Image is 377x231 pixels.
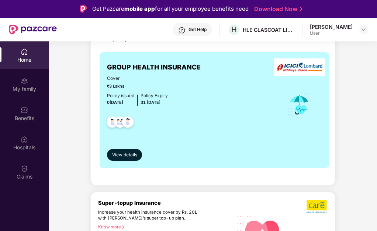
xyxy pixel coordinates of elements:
div: Get Pazcare for all your employee benefits need [92,4,249,13]
button: View details [107,149,142,161]
div: User [310,30,353,36]
span: 31 [DATE] [141,100,160,105]
img: svg+xml;base64,PHN2ZyBpZD0iSG9zcGl0YWxzIiB4bWxucz0iaHR0cDovL3d3dy53My5vcmcvMjAwMC9zdmciIHdpZHRoPS... [21,136,28,143]
img: icon [287,92,311,117]
img: svg+xml;base64,PHN2ZyBpZD0iRHJvcGRvd24tMzJ4MzIiIHhtbG5zPSJodHRwOi8vd3d3LnczLm9yZy8yMDAwL3N2ZyIgd2... [361,27,367,33]
img: svg+xml;base64,PHN2ZyB4bWxucz0iaHR0cDovL3d3dy53My5vcmcvMjAwMC9zdmciIHdpZHRoPSI0OC45NDMiIGhlaWdodD... [119,114,137,132]
span: H [231,25,237,34]
div: Policy Expiry [141,92,168,99]
div: HLE GLASCOAT LIMITED [243,26,294,33]
span: GROUP HEALTH INSURANCE [107,62,201,72]
img: svg+xml;base64,PHN2ZyB4bWxucz0iaHR0cDovL3d3dy53My5vcmcvMjAwMC9zdmciIHdpZHRoPSI0OC45NDMiIGhlaWdodD... [103,114,121,132]
img: b5dec4f62d2307b9de63beb79f102df3.png [307,200,328,214]
img: insurerLogo [274,58,325,77]
img: Stroke [300,5,302,13]
span: 0[DATE] [107,100,123,105]
strong: mobile app [124,5,155,12]
div: Get Help [188,27,207,33]
div: Super-topup Insurance [98,200,232,206]
img: svg+xml;base64,PHN2ZyB4bWxucz0iaHR0cDovL3d3dy53My5vcmcvMjAwMC9zdmciIHdpZHRoPSI0OC45MTUiIGhlaWdodD... [111,114,129,132]
img: svg+xml;base64,PHN2ZyBpZD0iQ2xhaW0iIHhtbG5zPSJodHRwOi8vd3d3LnczLm9yZy8yMDAwL3N2ZyIgd2lkdGg9IjIwIi... [21,165,28,172]
img: svg+xml;base64,PHN2ZyBpZD0iQmVuZWZpdHMiIHhtbG5zPSJodHRwOi8vd3d3LnczLm9yZy8yMDAwL3N2ZyIgd2lkdGg9Ij... [21,106,28,114]
div: Increase your health insurance cover by Rs. 20L with [PERSON_NAME]’s super top-up plan. [98,210,200,221]
span: View details [112,152,137,159]
span: Cover [107,75,168,82]
span: right [121,225,125,229]
img: svg+xml;base64,PHN2ZyB3aWR0aD0iMjAiIGhlaWdodD0iMjAiIHZpZXdCb3g9IjAgMCAyMCAyMCIgZmlsbD0ibm9uZSIgeG... [21,77,28,85]
img: Logo [80,5,87,13]
div: Policy issued [107,92,134,99]
span: ₹3 Lakhs [107,83,168,89]
img: svg+xml;base64,PHN2ZyBpZD0iSGVscC0zMngzMiIgeG1sbnM9Imh0dHA6Ly93d3cudzMub3JnLzIwMDAvc3ZnIiB3aWR0aD... [178,27,186,34]
img: New Pazcare Logo [9,25,57,34]
div: [PERSON_NAME] [310,23,353,30]
div: Know more [98,224,228,230]
a: Download Now [254,5,300,13]
img: svg+xml;base64,PHN2ZyBpZD0iSG9tZSIgeG1sbnM9Imh0dHA6Ly93d3cudzMub3JnLzIwMDAvc3ZnIiB3aWR0aD0iMjAiIG... [21,48,28,55]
